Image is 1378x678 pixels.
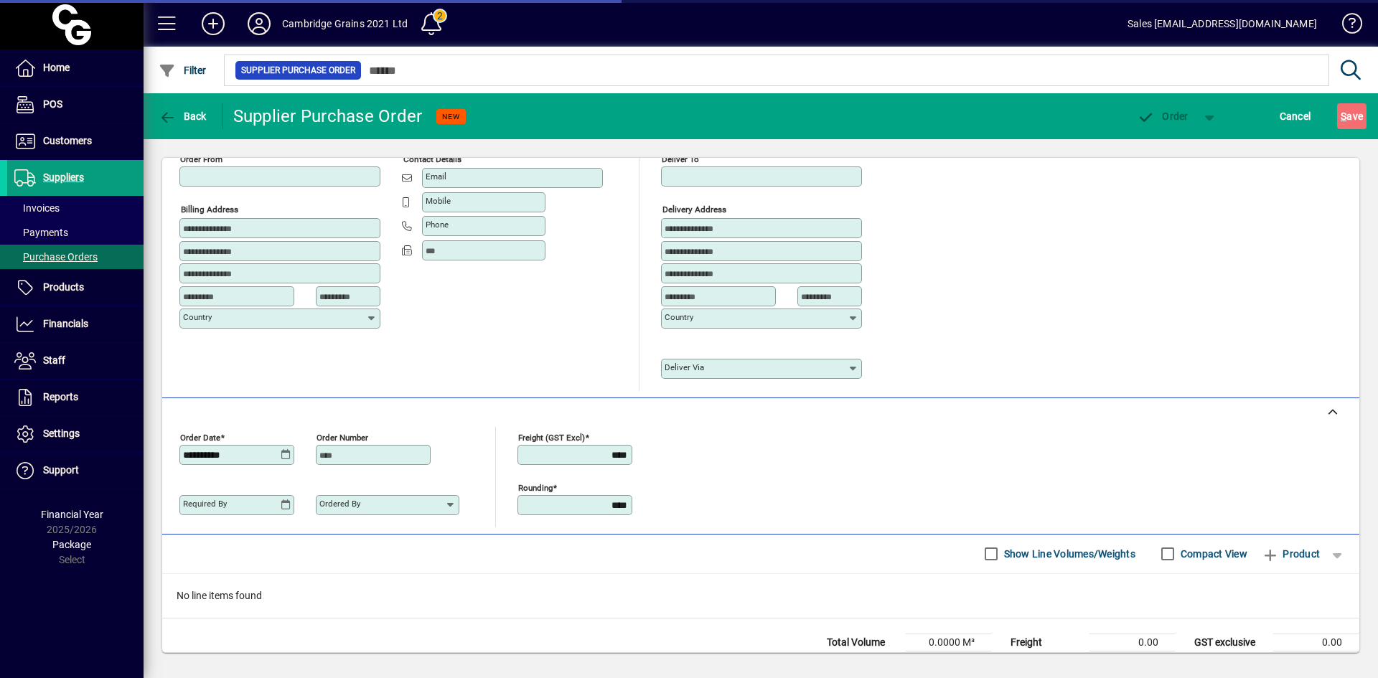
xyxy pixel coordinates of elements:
[7,87,144,123] a: POS
[1001,547,1135,561] label: Show Line Volumes/Weights
[241,63,355,77] span: Supplier Purchase Order
[518,482,553,492] mat-label: Rounding
[426,220,449,230] mat-label: Phone
[233,105,423,128] div: Supplier Purchase Order
[7,453,144,489] a: Support
[906,634,992,651] td: 0.0000 M³
[43,354,65,366] span: Staff
[518,432,585,442] mat-label: Freight (GST excl)
[144,103,222,129] app-page-header-button: Back
[1273,651,1359,668] td: 0.00
[1003,634,1089,651] td: Freight
[41,509,103,520] span: Financial Year
[183,499,227,509] mat-label: Required by
[7,270,144,306] a: Products
[43,98,62,110] span: POS
[1178,547,1247,561] label: Compact View
[282,12,408,35] div: Cambridge Grains 2021 Ltd
[14,227,68,238] span: Payments
[1276,103,1315,129] button: Cancel
[43,281,84,293] span: Products
[1187,651,1273,668] td: GST
[820,651,906,668] td: Total Weight
[52,539,91,550] span: Package
[183,312,212,322] mat-label: Country
[7,245,144,269] a: Purchase Orders
[1273,634,1359,651] td: 0.00
[7,306,144,342] a: Financials
[1280,105,1311,128] span: Cancel
[159,110,207,122] span: Back
[180,154,222,164] mat-label: Order from
[14,202,60,214] span: Invoices
[7,220,144,245] a: Payments
[7,50,144,86] a: Home
[1341,105,1363,128] span: ave
[43,171,84,183] span: Suppliers
[7,380,144,415] a: Reports
[1138,110,1189,122] span: Order
[43,318,88,329] span: Financials
[662,154,699,164] mat-label: Deliver To
[442,112,460,121] span: NEW
[1003,651,1089,668] td: Rounding
[236,11,282,37] button: Profile
[155,103,210,129] button: Back
[1089,651,1176,668] td: 0.00
[14,251,98,263] span: Purchase Orders
[1089,634,1176,651] td: 0.00
[7,123,144,159] a: Customers
[7,343,144,379] a: Staff
[820,634,906,651] td: Total Volume
[1341,110,1346,122] span: S
[426,171,446,182] mat-label: Email
[1187,634,1273,651] td: GST exclusive
[426,196,451,206] mat-label: Mobile
[43,135,92,146] span: Customers
[43,62,70,73] span: Home
[1130,103,1196,129] button: Order
[43,428,80,439] span: Settings
[180,432,220,442] mat-label: Order date
[7,416,144,452] a: Settings
[162,574,1359,618] div: No line items found
[159,65,207,76] span: Filter
[906,651,992,668] td: 0.0000 Kg
[1337,103,1367,129] button: Save
[1331,3,1360,50] a: Knowledge Base
[155,57,210,83] button: Filter
[190,11,236,37] button: Add
[7,196,144,220] a: Invoices
[43,391,78,402] span: Reports
[43,464,79,476] span: Support
[319,499,360,509] mat-label: Ordered by
[1128,12,1317,35] div: Sales [EMAIL_ADDRESS][DOMAIN_NAME]
[317,432,368,442] mat-label: Order number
